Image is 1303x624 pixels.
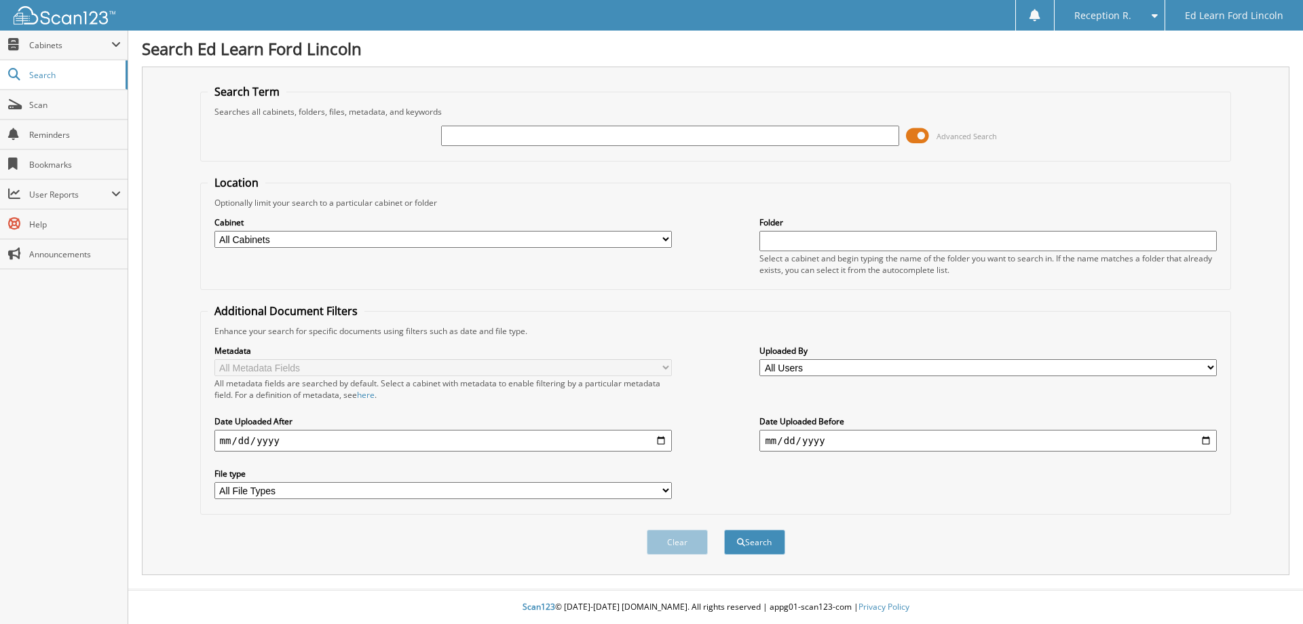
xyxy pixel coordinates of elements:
div: Enhance your search for specific documents using filters such as date and file type. [208,325,1224,337]
span: Bookmarks [29,159,121,170]
input: start [214,430,672,452]
span: Search [29,69,119,81]
button: Clear [647,530,708,555]
label: Date Uploaded Before [759,416,1217,427]
label: Cabinet [214,217,672,228]
legend: Location [208,175,265,190]
div: Optionally limit your search to a particular cabinet or folder [208,197,1224,208]
legend: Search Term [208,84,286,99]
div: Select a cabinet and begin typing the name of the folder you want to search in. If the name match... [759,253,1217,276]
span: Cabinets [29,39,111,51]
label: Metadata [214,345,672,356]
div: © [DATE]-[DATE] [DOMAIN_NAME]. All rights reserved | appg01-scan123-com | [128,591,1303,624]
span: Ed Learn Ford Lincoln [1185,12,1283,20]
button: Search [724,530,785,555]
label: Folder [759,217,1217,228]
input: end [759,430,1217,452]
label: Uploaded By [759,345,1217,356]
div: Searches all cabinets, folders, files, metadata, and keywords [208,106,1224,117]
span: Reminders [29,129,121,141]
label: File type [214,468,672,479]
span: Scan [29,99,121,111]
span: Advanced Search [937,131,997,141]
a: here [357,389,375,401]
img: scan123-logo-white.svg [14,6,115,24]
div: All metadata fields are searched by default. Select a cabinet with metadata to enable filtering b... [214,378,672,401]
label: Date Uploaded After [214,416,672,427]
span: Scan123 [523,601,555,612]
span: User Reports [29,189,111,200]
legend: Additional Document Filters [208,304,364,318]
span: Reception R. [1074,12,1131,20]
span: Announcements [29,249,121,260]
a: Privacy Policy [858,601,909,612]
span: Help [29,219,121,230]
h1: Search Ed Learn Ford Lincoln [142,37,1289,60]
